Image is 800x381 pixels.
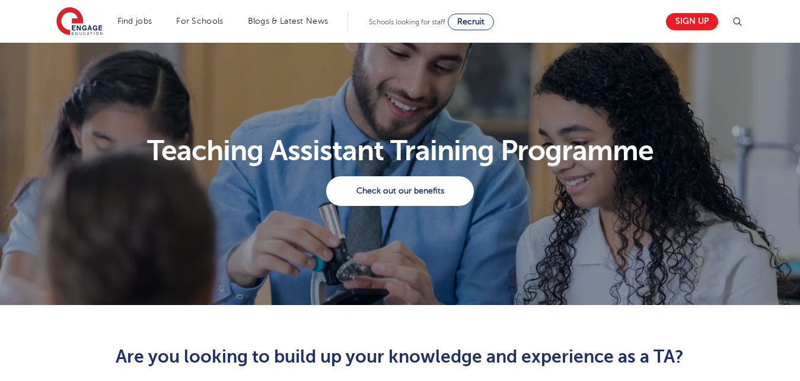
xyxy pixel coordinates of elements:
h1: Teaching Assistant Training Programme [49,136,751,165]
span: Schools looking for staff [369,18,445,26]
a: Sign up [666,13,718,30]
a: For Schools [176,17,223,26]
a: Blogs & Latest News [248,17,329,26]
span: Are you looking to build up your knowledge and experience as a TA? [116,347,684,367]
a: Find jobs [117,17,152,26]
img: Engage Education [56,7,103,37]
a: Recruit [448,14,494,30]
a: Check out our benefits [326,176,474,206]
span: Recruit [457,17,485,26]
